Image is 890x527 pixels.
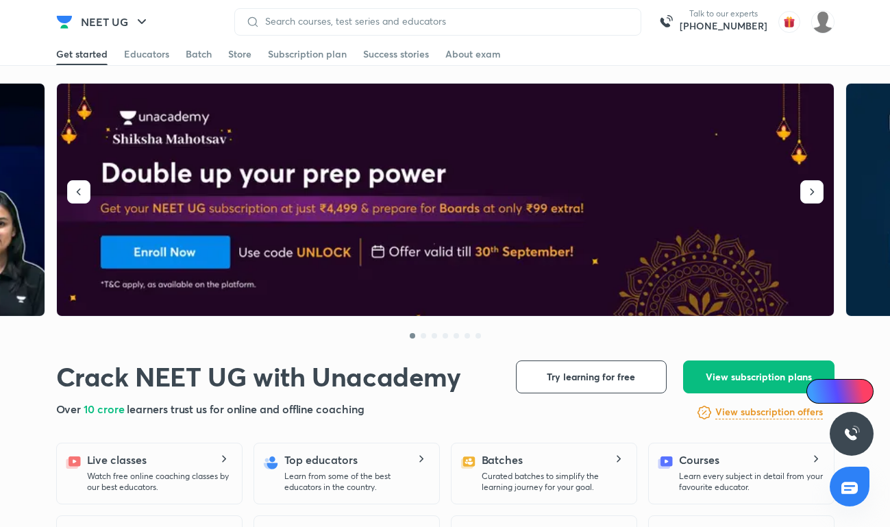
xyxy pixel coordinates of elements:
button: Try learning for free [516,360,667,393]
span: View subscription plans [706,370,812,384]
span: Ai Doubts [829,386,865,397]
h5: Courses [679,452,719,468]
img: avatar [778,11,800,33]
div: Get started [56,47,108,61]
a: About exam [445,43,501,65]
div: Store [228,47,251,61]
p: Watch free online coaching classes by our best educators. [87,471,231,493]
h6: View subscription offers [715,405,823,419]
img: call-us [652,8,680,36]
a: View subscription offers [715,404,823,421]
a: Get started [56,43,108,65]
a: [PHONE_NUMBER] [680,19,767,33]
button: NEET UG [73,8,158,36]
img: Disha C [811,10,835,34]
span: Try learning for free [547,370,635,384]
div: Success stories [363,47,429,61]
div: About exam [445,47,501,61]
img: Icon [815,386,826,397]
img: ttu [843,426,860,442]
img: Company Logo [56,14,73,30]
input: Search courses, test series and educators [260,16,630,27]
h5: Live classes [87,452,147,468]
a: Batch [186,43,212,65]
a: Store [228,43,251,65]
h1: Crack NEET UG with Unacademy [56,360,461,393]
a: Success stories [363,43,429,65]
p: Talk to our experts [680,8,767,19]
span: Over [56,402,84,416]
a: Ai Doubts [806,379,874,404]
p: Learn every subject in detail from your favourite educator. [679,471,823,493]
h5: Batches [482,452,523,468]
div: Educators [124,47,169,61]
div: Subscription plan [268,47,347,61]
span: 10 crore [84,402,127,416]
a: Educators [124,43,169,65]
span: learners trust us for online and offline coaching [127,402,364,416]
div: Batch [186,47,212,61]
button: View subscription plans [683,360,835,393]
h5: Top educators [284,452,358,468]
p: Learn from some of the best educators in the country. [284,471,428,493]
a: Subscription plan [268,43,347,65]
p: Curated batches to simplify the learning journey for your goal. [482,471,626,493]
